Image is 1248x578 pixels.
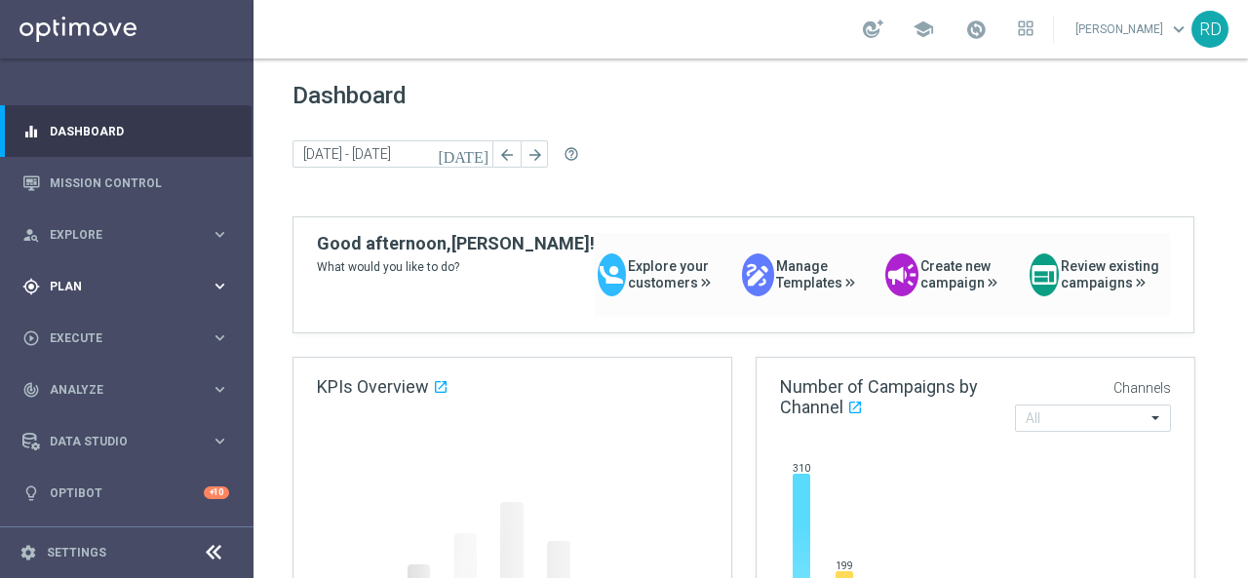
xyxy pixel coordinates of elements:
button: gps_fixed Plan keyboard_arrow_right [21,279,230,294]
i: track_changes [22,381,40,399]
i: play_circle_outline [22,329,40,347]
div: Execute [22,329,211,347]
i: lightbulb [22,484,40,502]
span: Plan [50,281,211,292]
a: Mission Control [50,157,229,209]
i: keyboard_arrow_right [211,432,229,450]
div: Dashboard [22,105,229,157]
a: Dashboard [50,105,229,157]
button: person_search Explore keyboard_arrow_right [21,227,230,243]
div: Data Studio [22,433,211,450]
i: keyboard_arrow_right [211,277,229,295]
button: lightbulb Optibot +10 [21,485,230,501]
button: Mission Control [21,175,230,191]
span: keyboard_arrow_down [1168,19,1189,40]
a: Settings [47,547,106,559]
span: school [913,19,934,40]
div: Optibot [22,467,229,519]
button: Data Studio keyboard_arrow_right [21,434,230,449]
div: Mission Control [22,157,229,209]
div: Plan [22,278,211,295]
i: keyboard_arrow_right [211,328,229,347]
i: equalizer [22,123,40,140]
span: Data Studio [50,436,211,447]
i: person_search [22,226,40,244]
div: Explore [22,226,211,244]
button: equalizer Dashboard [21,124,230,139]
i: settings [19,544,37,561]
button: track_changes Analyze keyboard_arrow_right [21,382,230,398]
div: Analyze [22,381,211,399]
a: Optibot [50,467,204,519]
i: keyboard_arrow_right [211,380,229,399]
span: Explore [50,229,211,241]
a: [PERSON_NAME]keyboard_arrow_down [1073,15,1191,44]
button: play_circle_outline Execute keyboard_arrow_right [21,330,230,346]
i: gps_fixed [22,278,40,295]
div: RD [1191,11,1228,48]
span: Analyze [50,384,211,396]
div: +10 [204,486,229,499]
i: keyboard_arrow_right [211,225,229,244]
span: Execute [50,332,211,344]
